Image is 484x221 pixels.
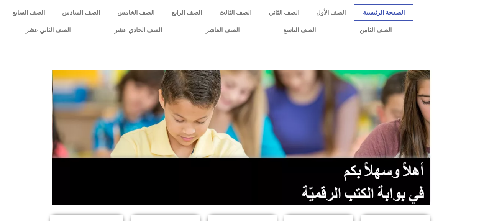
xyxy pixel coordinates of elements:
[109,4,163,21] a: الصف الخامس
[261,21,338,39] a: الصف التاسع
[210,4,260,21] a: الصف الثالث
[354,4,413,21] a: الصفحة الرئيسية
[4,21,92,39] a: الصف الثاني عشر
[260,4,308,21] a: الصف الثاني
[92,21,184,39] a: الصف الحادي عشر
[184,21,261,39] a: الصف العاشر
[163,4,211,21] a: الصف الرابع
[4,4,54,21] a: الصف السابع
[338,21,413,39] a: الصف الثامن
[54,4,109,21] a: الصف السادس
[308,4,354,21] a: الصف الأول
